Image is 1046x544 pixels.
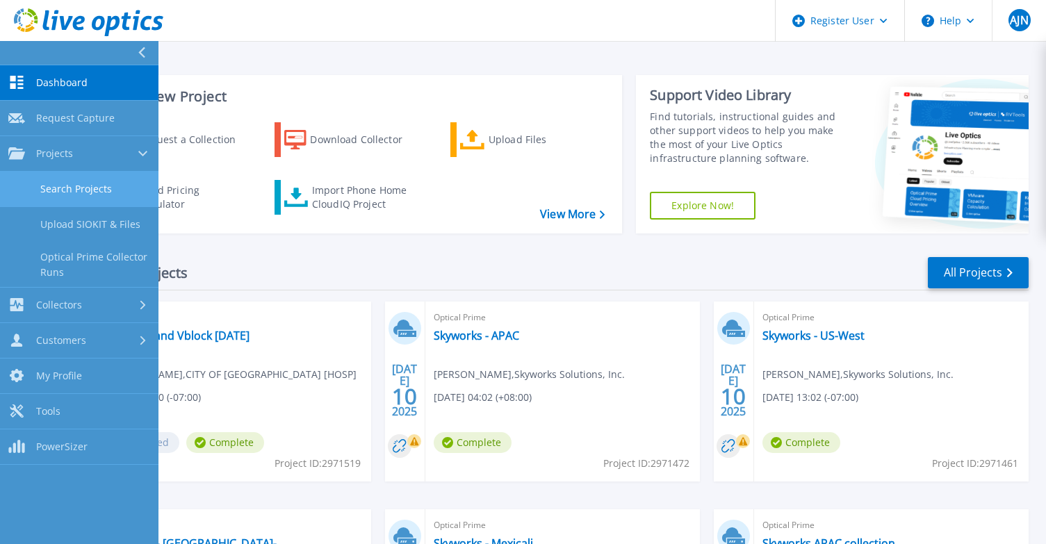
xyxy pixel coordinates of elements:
span: Project ID: 2971472 [603,456,689,471]
div: Import Phone Home CloudIQ Project [312,183,420,211]
span: Optical Prime [105,518,363,533]
span: My Profile [36,370,82,382]
a: Download Collector [275,122,430,157]
a: Explore Now! [650,192,755,220]
div: Find tutorials, instructional guides and other support videos to help you make the most of your L... [650,110,847,165]
span: Collectors [36,299,82,311]
span: AJN [1010,15,1028,26]
span: PowerSizer [36,440,88,453]
a: Skyworks - US-West [762,329,865,343]
span: Optical Prime [434,310,692,325]
span: Optical Prime [762,310,1020,325]
span: [PERSON_NAME] , CITY OF [GEOGRAPHIC_DATA] [HOSP] [105,367,357,382]
h3: Start a New Project [99,89,604,104]
div: Support Video Library [650,86,847,104]
a: Upload Files [450,122,605,157]
span: Complete [762,432,840,453]
span: 10 [392,390,417,402]
a: Skyworks - APAC [434,329,519,343]
span: Projects [36,147,73,160]
span: Complete [434,432,512,453]
span: [DATE] 04:02 (+08:00) [434,390,532,405]
a: Cloud Pricing Calculator [99,180,254,215]
span: Optical Prime [105,310,363,325]
span: Optical Prime [762,518,1020,533]
span: Complete [186,432,264,453]
a: All Projects [928,257,1029,288]
div: [DATE] 2025 [720,365,746,415]
span: Optical Prime [434,518,692,533]
span: [DATE] 13:02 (-07:00) [762,390,858,405]
span: 10 [721,390,746,402]
span: [PERSON_NAME] , Skyworks Solutions, Inc. [762,367,954,382]
span: Project ID: 2971461 [932,456,1018,471]
span: Tools [36,405,60,418]
a: View More [540,208,605,221]
span: [PERSON_NAME] , Skyworks Solutions, Inc. [434,367,625,382]
div: [DATE] 2025 [391,365,418,415]
a: Request a Collection [99,122,254,157]
div: Download Collector [310,126,421,154]
span: Request Capture [36,112,115,124]
a: COH IRW and Vblock [DATE] [105,329,250,343]
div: Request a Collection [138,126,250,154]
div: Cloud Pricing Calculator [136,183,247,211]
div: Upload Files [489,126,600,154]
span: Dashboard [36,76,88,89]
span: Customers [36,334,86,347]
span: Project ID: 2971519 [275,456,361,471]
